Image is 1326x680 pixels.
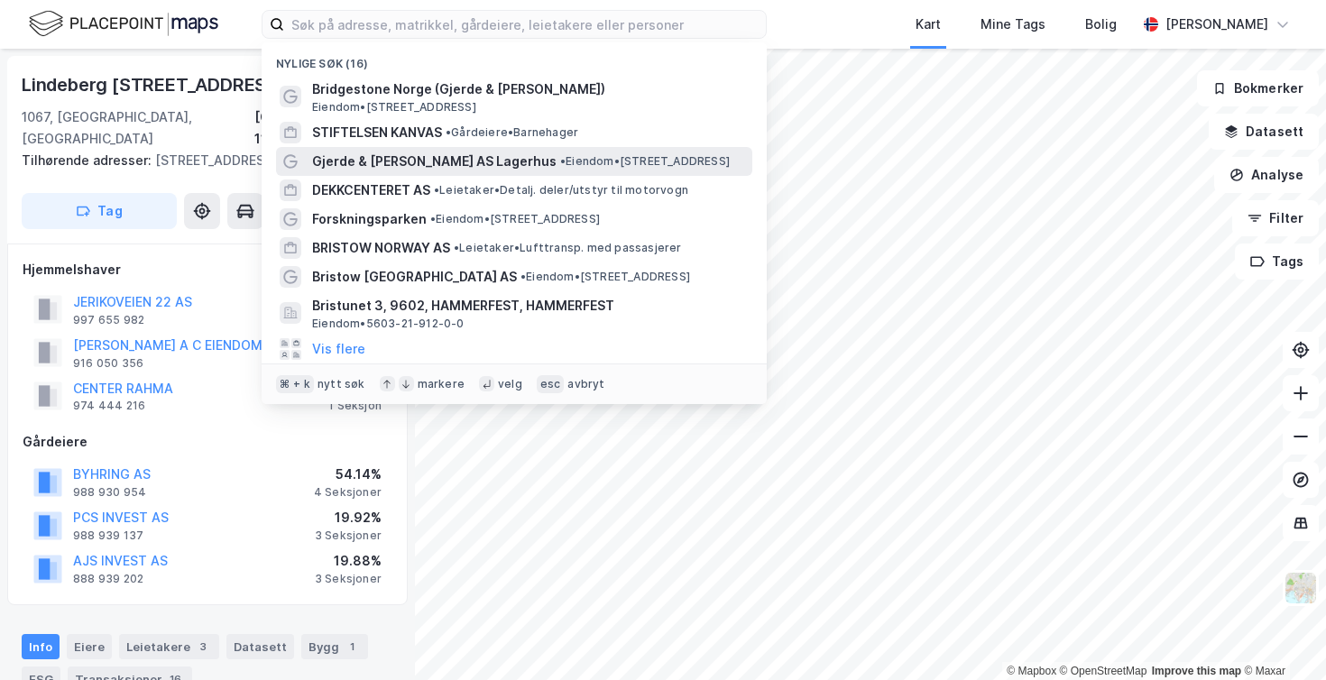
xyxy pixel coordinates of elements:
[312,122,442,143] span: STIFTELSEN KANVAS
[312,237,450,259] span: BRISTOW NORWAY AS
[73,356,143,371] div: 916 050 356
[318,377,365,391] div: nytt søk
[446,125,578,140] span: Gårdeiere • Barnehager
[312,317,465,331] span: Eiendom • 5603-21-912-0-0
[73,313,144,327] div: 997 655 982
[1165,14,1268,35] div: [PERSON_NAME]
[194,638,212,656] div: 3
[981,14,1045,35] div: Mine Tags
[1085,14,1117,35] div: Bolig
[1007,665,1056,677] a: Mapbox
[1152,665,1241,677] a: Improve this map
[430,212,600,226] span: Eiendom • [STREET_ADDRESS]
[1214,157,1319,193] button: Analyse
[314,464,382,485] div: 54.14%
[454,241,459,254] span: •
[498,377,522,391] div: velg
[226,634,294,659] div: Datasett
[29,8,218,40] img: logo.f888ab2527a4732fd821a326f86c7f29.svg
[312,179,430,201] span: DEKKCENTERET AS
[560,154,566,168] span: •
[73,528,143,543] div: 988 939 137
[22,152,155,168] span: Tilhørende adresser:
[119,634,219,659] div: Leietakere
[315,550,382,572] div: 19.88%
[22,106,254,150] div: 1067, [GEOGRAPHIC_DATA], [GEOGRAPHIC_DATA]
[22,193,177,229] button: Tag
[343,638,361,656] div: 1
[520,270,690,284] span: Eiendom • [STREET_ADDRESS]
[312,100,476,115] span: Eiendom • [STREET_ADDRESS]
[301,634,368,659] div: Bygg
[276,375,314,393] div: ⌘ + k
[312,338,365,360] button: Vis flere
[73,485,146,500] div: 988 930 954
[520,270,526,283] span: •
[1236,593,1326,680] div: Kontrollprogram for chat
[284,11,766,38] input: Søk på adresse, matrikkel, gårdeiere, leietakere eller personer
[916,14,941,35] div: Kart
[1232,200,1319,236] button: Filter
[312,151,557,172] span: Gjerde & [PERSON_NAME] AS Lagerhus
[254,106,393,150] div: [GEOGRAPHIC_DATA], 113/57
[446,125,451,139] span: •
[1209,114,1319,150] button: Datasett
[23,431,392,453] div: Gårdeiere
[312,78,745,100] span: Bridgestone Norge (Gjerde & [PERSON_NAME])
[22,634,60,659] div: Info
[1284,571,1318,605] img: Z
[73,572,143,586] div: 888 939 202
[312,266,517,288] span: Bristow [GEOGRAPHIC_DATA] AS
[314,485,382,500] div: 4 Seksjoner
[434,183,439,197] span: •
[430,212,436,225] span: •
[315,507,382,528] div: 19.92%
[22,70,289,99] div: Lindeberg [STREET_ADDRESS]
[537,375,565,393] div: esc
[454,241,682,255] span: Leietaker • Lufttransp. med passasjerer
[1235,244,1319,280] button: Tags
[328,399,382,413] div: 1 Seksjon
[262,42,767,75] div: Nylige søk (16)
[1197,70,1319,106] button: Bokmerker
[560,154,730,169] span: Eiendom • [STREET_ADDRESS]
[315,572,382,586] div: 3 Seksjoner
[315,528,382,543] div: 3 Seksjoner
[73,399,145,413] div: 974 444 216
[312,295,745,317] span: Bristunet 3, 9602, HAMMERFEST, HAMMERFEST
[67,634,112,659] div: Eiere
[23,259,392,280] div: Hjemmelshaver
[567,377,604,391] div: avbryt
[1236,593,1326,680] iframe: Chat Widget
[418,377,465,391] div: markere
[22,150,379,171] div: [STREET_ADDRESS]
[312,208,427,230] span: Forskningsparken
[434,183,688,198] span: Leietaker • Detalj. deler/utstyr til motorvogn
[1060,665,1147,677] a: OpenStreetMap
